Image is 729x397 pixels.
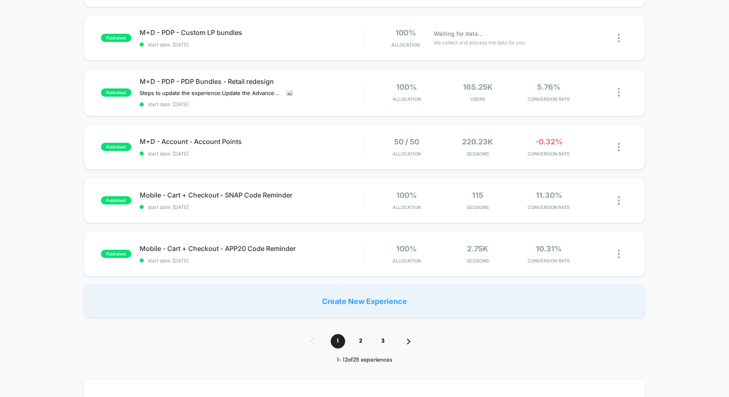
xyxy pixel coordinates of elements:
[140,77,364,86] span: M+D - PDP - PDP Bundles - Retail redesign
[140,258,364,264] span: start date: [DATE]
[515,258,582,264] span: CONVERSION RATE
[302,357,427,364] div: 1 - 12 of 25 experiences
[396,83,417,91] span: 100%
[395,28,416,37] span: 100%
[140,42,364,48] span: start date: [DATE]
[376,334,390,348] span: 3
[515,204,582,210] span: CONVERSION RATE
[444,151,511,157] span: Sessions
[463,83,493,91] span: 165.25k
[331,334,345,348] span: 1
[444,258,511,264] span: Sessions
[535,137,563,146] span: -0.32%
[140,101,364,107] span: start date: [DATE]
[618,88,620,97] img: close
[472,191,483,200] span: 115
[444,204,511,210] span: Sessions
[434,29,483,38] span: Waiting for data...
[140,90,280,96] span: Steps to update the experience:Update the Advanced RulingUpdate the page targeting
[537,83,561,91] span: 5.76%
[434,39,525,46] span: We collect and process the data for you
[396,244,417,253] span: 100%
[140,204,364,210] span: start date: [DATE]
[462,137,493,146] span: 220.23k
[407,339,411,344] img: pagination forward
[618,34,620,42] img: close
[84,285,645,318] div: Create New Experience
[101,196,131,204] span: published
[618,143,620,151] img: close
[140,244,364,253] span: Mobile - Cart + Checkout - APP20 Code Reminder
[393,96,421,102] span: Allocation
[393,151,421,157] span: Allocation
[353,334,368,348] span: 2
[467,244,488,253] span: 2.75k
[444,96,511,102] span: Users
[618,250,620,258] img: close
[396,191,417,200] span: 100%
[394,137,419,146] span: 50 / 50
[101,250,131,258] span: published
[140,191,364,199] span: Mobile - Cart + Checkout - SNAP Code Reminder
[101,88,131,97] span: published
[536,191,562,200] span: 11.30%
[101,143,131,151] span: published
[393,258,421,264] span: Allocation
[536,244,562,253] span: 10.31%
[515,151,582,157] span: CONVERSION RATE
[515,96,582,102] span: CONVERSION RATE
[140,151,364,157] span: start date: [DATE]
[140,137,364,146] span: M+D - Account - Account Points
[140,28,364,37] span: M+D - PDP - Custom LP bundles
[618,196,620,205] img: close
[101,34,131,42] span: published
[391,42,420,48] span: Allocation
[393,204,421,210] span: Allocation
